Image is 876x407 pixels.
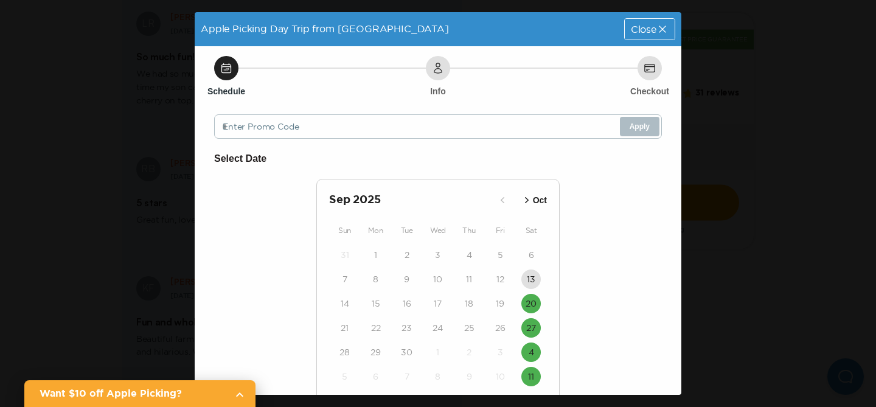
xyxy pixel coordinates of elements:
[490,367,510,386] button: 10
[335,294,355,313] button: 14
[467,370,472,383] time: 9
[496,370,505,383] time: 10
[428,367,448,386] button: 8
[335,245,355,265] button: 31
[527,273,535,285] time: 13
[498,346,503,358] time: 3
[631,24,656,34] span: Close
[435,370,440,383] time: 8
[366,318,386,338] button: 22
[459,367,479,386] button: 9
[341,297,349,310] time: 14
[401,322,412,334] time: 23
[335,343,355,362] button: 28
[370,346,381,358] time: 29
[521,343,541,362] button: 4
[335,270,355,289] button: 7
[403,297,411,310] time: 16
[521,318,541,338] button: 27
[496,273,504,285] time: 12
[526,322,536,334] time: 27
[40,386,225,401] h2: Want $10 off Apple Picking?
[467,346,471,358] time: 2
[428,343,448,362] button: 1
[490,270,510,289] button: 12
[366,294,386,313] button: 15
[405,249,409,261] time: 2
[465,297,473,310] time: 18
[335,367,355,386] button: 5
[459,343,479,362] button: 2
[467,249,472,261] time: 4
[339,346,350,358] time: 28
[533,194,547,207] p: Oct
[366,343,386,362] button: 29
[329,223,360,238] div: Sun
[454,223,485,238] div: Thu
[495,322,506,334] time: 26
[459,294,479,313] button: 18
[207,85,245,97] h6: Schedule
[485,223,516,238] div: Fri
[521,367,541,386] button: 11
[430,85,446,97] h6: Info
[529,249,534,261] time: 6
[630,85,669,97] h6: Checkout
[459,245,479,265] button: 4
[342,370,347,383] time: 5
[529,346,534,358] time: 4
[341,322,349,334] time: 21
[433,273,442,285] time: 10
[397,343,417,362] button: 30
[401,346,412,358] time: 30
[391,223,422,238] div: Tue
[433,322,443,334] time: 24
[201,23,449,34] span: Apple Picking Day Trip from [GEOGRAPHIC_DATA]
[490,245,510,265] button: 5
[335,318,355,338] button: 21
[464,322,474,334] time: 25
[521,270,541,289] button: 13
[360,223,391,238] div: Mon
[372,297,380,310] time: 15
[371,322,381,334] time: 22
[490,318,510,338] button: 26
[373,273,378,285] time: 8
[490,294,510,313] button: 19
[373,370,378,383] time: 6
[397,294,417,313] button: 16
[404,273,409,285] time: 9
[397,245,417,265] button: 2
[366,270,386,289] button: 8
[490,343,510,362] button: 3
[374,249,377,261] time: 1
[526,297,537,310] time: 20
[214,151,662,167] h6: Select Date
[521,294,541,313] button: 20
[342,273,347,285] time: 7
[459,270,479,289] button: 11
[366,245,386,265] button: 1
[341,249,349,261] time: 31
[496,297,504,310] time: 19
[405,370,409,383] time: 7
[366,367,386,386] button: 6
[428,245,448,265] button: 3
[435,249,440,261] time: 3
[521,245,541,265] button: 6
[422,223,453,238] div: Wed
[436,346,439,358] time: 1
[466,273,472,285] time: 11
[498,249,503,261] time: 5
[459,318,479,338] button: 25
[428,294,448,313] button: 17
[397,318,417,338] button: 23
[397,367,417,386] button: 7
[528,370,534,383] time: 11
[516,223,547,238] div: Sat
[517,190,551,210] button: Oct
[434,297,442,310] time: 17
[24,380,255,407] a: Want $10 off Apple Picking?
[329,192,493,209] h2: Sep 2025
[397,270,417,289] button: 9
